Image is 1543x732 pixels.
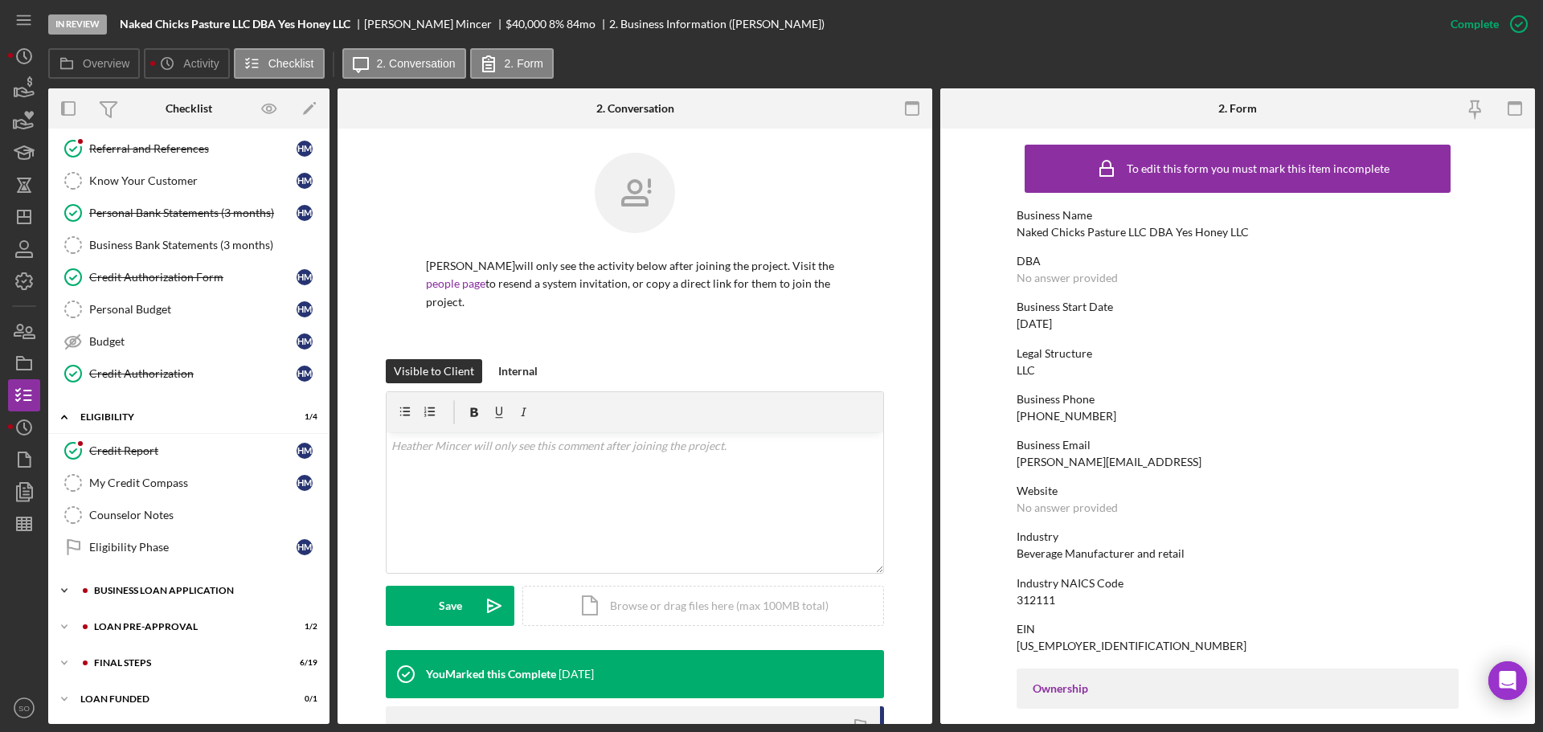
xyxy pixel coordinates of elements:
div: H M [297,301,313,317]
div: Industry [1017,530,1459,543]
button: Checklist [234,48,325,79]
div: 0 / 1 [289,694,317,704]
div: No answer provided [1017,272,1118,284]
div: LOAN PRE-APPROVAL [94,622,277,632]
div: Eligibility Phase [89,541,297,554]
div: [PHONE_NUMBER] [1017,410,1116,423]
div: Credit Authorization [89,367,297,380]
div: H M [297,141,313,157]
label: Overview [83,57,129,70]
div: Open Intercom Messenger [1488,661,1527,700]
div: 8 % [549,18,564,31]
button: 2. Conversation [342,48,466,79]
div: ELIGIBILITY [80,412,277,422]
div: No answer provided [1017,501,1118,514]
div: Complete [1451,8,1499,40]
div: Business Name [1017,209,1459,222]
div: Save [439,586,462,626]
label: 2. Form [505,57,543,70]
div: EIN [1017,623,1459,636]
text: SO [18,704,30,713]
a: Business Bank Statements (3 months) [56,229,321,261]
button: Activity [144,48,229,79]
div: [DATE] [1017,317,1052,330]
div: To edit this form you must mark this item incomplete [1127,162,1390,175]
div: H M [297,475,313,491]
div: FINAL STEPS [94,658,277,668]
div: Counselor Notes [89,509,321,521]
div: Business Phone [1017,393,1459,406]
div: BUSINESS LOAN APPLICATION [94,586,309,595]
span: $40,000 [505,17,546,31]
div: LLC [1017,364,1035,377]
div: 312111 [1017,594,1055,607]
button: Complete [1435,8,1535,40]
button: Visible to Client [386,359,482,383]
div: H M [297,205,313,221]
div: You Marked this Complete [426,668,556,681]
div: Visible to Client [394,359,474,383]
div: Personal Bank Statements (3 months) [89,207,297,219]
div: Ownership [1033,682,1443,695]
div: H M [297,443,313,459]
div: Credit Report [89,444,297,457]
div: H M [297,269,313,285]
div: Legal Structure [1017,347,1459,360]
div: H M [297,539,313,555]
time: 2025-09-29 16:23 [559,668,594,681]
p: [PERSON_NAME] will only see the activity below after joining the project. Visit the to resend a s... [426,257,844,311]
div: In Review [48,14,107,35]
div: [US_EMPLOYER_IDENTIFICATION_NUMBER] [1017,640,1246,652]
div: Business Bank Statements (3 months) [89,239,321,251]
div: Budget [89,335,297,348]
button: Internal [490,359,546,383]
div: 84 mo [567,18,596,31]
div: 2. Business Information ([PERSON_NAME]) [609,18,825,31]
button: 2. Form [470,48,554,79]
div: 1 / 4 [289,412,317,422]
a: BudgetHM [56,325,321,358]
div: 2. Form [1218,102,1257,115]
label: 2. Conversation [377,57,456,70]
div: Business Start Date [1017,301,1459,313]
div: Website [1017,485,1459,497]
a: My Credit CompassHM [56,467,321,499]
a: Credit Authorization FormHM [56,261,321,293]
a: Credit ReportHM [56,435,321,467]
a: Personal Bank Statements (3 months)HM [56,197,321,229]
a: people page [426,276,485,290]
div: Industry NAICS Code [1017,577,1459,590]
button: Overview [48,48,140,79]
label: Checklist [268,57,314,70]
div: Beverage Manufacturer and retail [1017,547,1185,560]
div: Credit Authorization Form [89,271,297,284]
div: My Credit Compass [89,476,297,489]
div: H M [297,173,313,189]
a: Personal BudgetHM [56,293,321,325]
b: Naked Chicks Pasture LLC DBA Yes Honey LLC [120,18,350,31]
a: Counselor Notes [56,499,321,531]
div: Know Your Customer [89,174,297,187]
div: [PERSON_NAME] Mincer [364,18,505,31]
div: 1 / 2 [289,622,317,632]
div: Internal [498,359,538,383]
div: 2. Conversation [596,102,674,115]
div: LOAN FUNDED [80,694,277,704]
div: Personal Budget [89,303,297,316]
button: Save [386,586,514,626]
div: 6 / 19 [289,658,317,668]
a: Know Your CustomerHM [56,165,321,197]
div: [PERSON_NAME][EMAIL_ADDRESS] [1017,456,1201,468]
a: Referral and ReferencesHM [56,133,321,165]
div: Business Email [1017,439,1459,452]
a: Eligibility PhaseHM [56,531,321,563]
div: H M [297,366,313,382]
div: DBA [1017,255,1459,268]
div: Checklist [166,102,212,115]
label: Activity [183,57,219,70]
a: Credit AuthorizationHM [56,358,321,390]
div: H M [297,333,313,350]
div: Referral and References [89,142,297,155]
button: SO [8,692,40,724]
div: Naked Chicks Pasture LLC DBA Yes Honey LLC [1017,226,1249,239]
